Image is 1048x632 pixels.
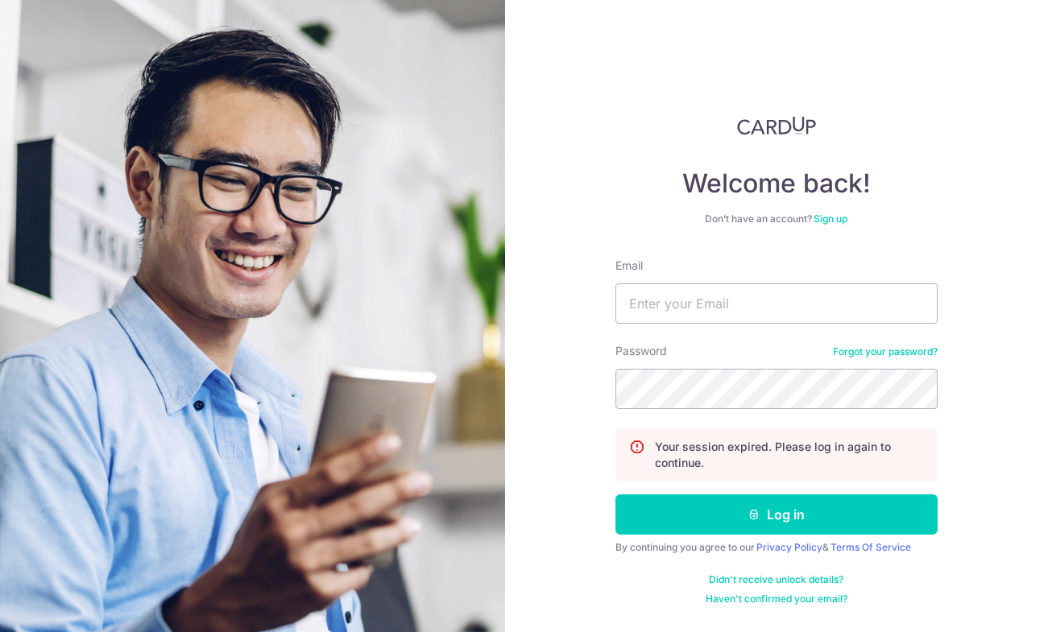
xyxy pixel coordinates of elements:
div: By continuing you agree to our & [615,541,938,554]
a: Sign up [814,213,847,225]
a: Terms Of Service [831,541,911,553]
label: Email [615,258,643,274]
p: Your session expired. Please log in again to continue. [655,439,924,471]
div: Don’t have an account? [615,213,938,225]
a: Privacy Policy [756,541,822,553]
a: Forgot your password? [833,345,938,358]
label: Password [615,343,667,359]
button: Log in [615,494,938,535]
h4: Welcome back! [615,167,938,200]
a: Didn't receive unlock details? [709,573,843,586]
img: CardUp Logo [737,116,816,135]
input: Enter your Email [615,283,938,324]
a: Haven't confirmed your email? [706,593,847,605]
